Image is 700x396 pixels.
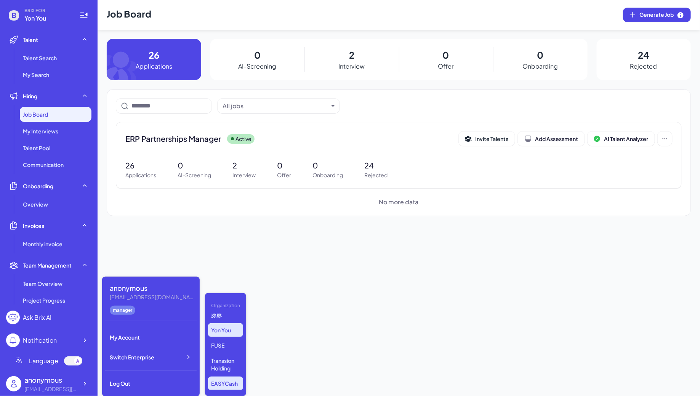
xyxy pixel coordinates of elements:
[23,297,65,304] span: Project Progress
[23,36,38,43] span: Talent
[639,11,684,19] span: Generate Job
[23,54,57,62] span: Talent Search
[23,222,44,229] span: Invoices
[524,135,578,143] div: Add Assessment
[6,376,21,391] img: user_logo.png
[208,299,243,312] div: Organization
[23,313,51,322] div: Ask Brix AI
[149,48,159,62] p: 26
[475,135,508,142] span: Invite Talents
[364,171,388,179] p: Rejected
[588,131,655,146] button: AI Talent Analyzer
[604,135,648,142] span: AI Talent Analyzer
[277,171,291,179] p: Offer
[125,171,156,179] p: Applications
[208,377,243,390] p: EASYCash
[379,197,419,207] span: No more data
[23,280,62,287] span: Team Overview
[208,338,243,352] p: FUSE
[125,133,221,144] span: ERP Partnerships Manager
[29,356,58,366] span: Language
[630,62,657,71] p: Rejected
[110,306,135,315] div: manager
[110,283,194,293] div: anonymous
[23,336,57,345] div: Notification
[223,101,328,111] button: All jobs
[459,131,515,146] button: Invite Talents
[110,293,194,301] div: maimai@joinbrix.com
[349,48,354,62] p: 2
[438,62,454,71] p: Offer
[23,200,48,208] span: Overview
[364,160,388,171] p: 24
[24,14,70,23] span: Yon You
[23,71,49,79] span: My Search
[23,92,37,100] span: Hiring
[23,240,62,248] span: Monthly invoice
[443,48,449,62] p: 0
[23,144,50,152] span: Talent Pool
[537,48,543,62] p: 0
[312,171,343,179] p: Onboarding
[105,375,197,392] div: Log Out
[223,101,243,111] div: All jobs
[24,8,70,14] span: BRIX FOR
[208,354,243,375] p: Transsion Holding
[235,135,251,143] p: Active
[178,160,211,171] p: 0
[208,323,243,337] p: Yon You
[110,353,154,361] span: Switch Enterprise
[24,385,78,393] div: maimai@joinbrix.com
[178,171,211,179] p: AI-Screening
[208,308,243,322] p: 脉脉
[638,48,649,62] p: 24
[338,62,365,71] p: Interview
[232,171,256,179] p: Interview
[623,8,691,22] button: Generate Job
[23,182,53,190] span: Onboarding
[254,48,261,62] p: 0
[518,131,585,146] button: Add Assessment
[125,160,156,171] p: 26
[232,160,256,171] p: 2
[105,329,197,346] div: My Account
[23,161,64,168] span: Communication
[238,62,276,71] p: AI-Screening
[136,62,172,71] p: Applications
[23,261,72,269] span: Team Management
[312,160,343,171] p: 0
[24,375,78,385] div: anonymous
[277,160,291,171] p: 0
[23,127,58,135] span: My Interviews
[522,62,558,71] p: Onboarding
[23,111,48,118] span: Job Board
